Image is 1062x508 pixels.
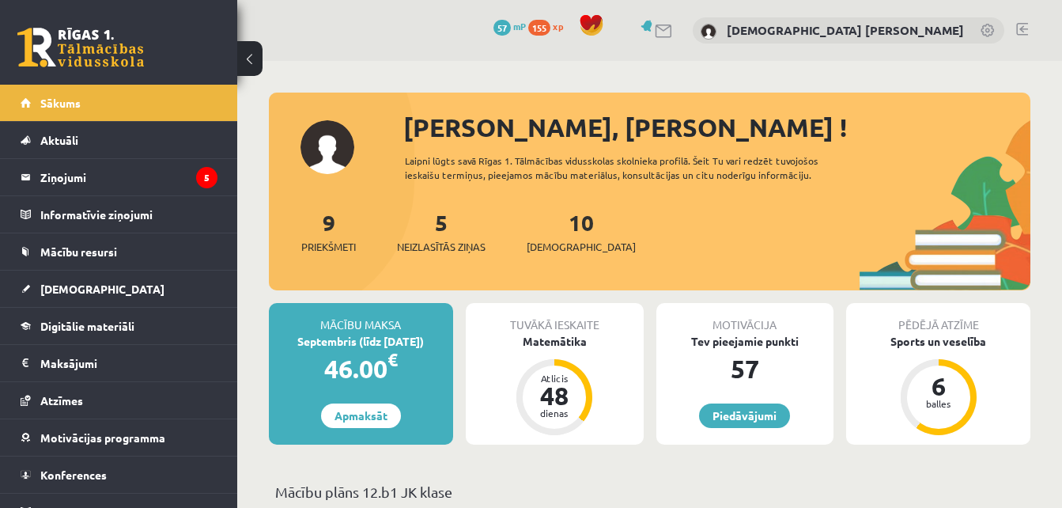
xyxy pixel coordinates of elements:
[40,245,117,259] span: Mācību resursi
[40,196,217,233] legend: Informatīvie ziņojumi
[531,383,578,408] div: 48
[196,167,217,188] i: 5
[21,85,217,121] a: Sākums
[21,159,217,195] a: Ziņojumi5
[21,419,217,456] a: Motivācijas programma
[553,20,563,32] span: xp
[301,239,356,255] span: Priekšmeti
[40,282,164,296] span: [DEMOGRAPHIC_DATA]
[301,208,356,255] a: 9Priekšmeti
[846,333,1030,350] div: Sports un veselība
[397,239,486,255] span: Neizlasītās ziņas
[699,404,790,428] a: Piedāvājumi
[513,20,526,32] span: mP
[846,333,1030,438] a: Sports un veselība 6 balles
[387,348,398,371] span: €
[915,373,962,399] div: 6
[21,345,217,381] a: Maksājumi
[727,22,964,38] a: [DEMOGRAPHIC_DATA] [PERSON_NAME]
[40,430,165,445] span: Motivācijas programma
[701,24,716,40] img: Kristiāna Daniela Freimane
[527,208,636,255] a: 10[DEMOGRAPHIC_DATA]
[405,154,862,182] div: Laipni lūgts savā Rīgas 1. Tālmācības vidusskolas skolnieka profilā. Šeit Tu vari redzēt tuvojošo...
[269,303,453,333] div: Mācību maksa
[269,333,453,350] div: Septembris (līdz [DATE])
[40,159,217,195] legend: Ziņojumi
[656,333,834,350] div: Tev pieejamie punkti
[17,28,144,67] a: Rīgas 1. Tālmācības vidusskola
[21,233,217,270] a: Mācību resursi
[21,382,217,419] a: Atzīmes
[528,20,550,36] span: 155
[397,208,486,255] a: 5Neizlasītās ziņas
[466,333,644,350] div: Matemātika
[269,350,453,388] div: 46.00
[403,108,1030,146] div: [PERSON_NAME], [PERSON_NAME] !
[493,20,511,36] span: 57
[21,308,217,344] a: Digitālie materiāli
[656,350,834,388] div: 57
[275,481,1024,502] p: Mācību plāns 12.b1 JK klase
[40,345,217,381] legend: Maksājumi
[846,303,1030,333] div: Pēdējā atzīme
[493,20,526,32] a: 57 mP
[466,333,644,438] a: Matemātika Atlicis 48 dienas
[40,133,78,147] span: Aktuāli
[321,404,401,428] a: Apmaksāt
[527,239,636,255] span: [DEMOGRAPHIC_DATA]
[21,457,217,493] a: Konferences
[531,408,578,418] div: dienas
[40,468,107,482] span: Konferences
[656,303,834,333] div: Motivācija
[915,399,962,408] div: balles
[21,196,217,233] a: Informatīvie ziņojumi
[40,96,81,110] span: Sākums
[40,319,134,333] span: Digitālie materiāli
[466,303,644,333] div: Tuvākā ieskaite
[40,393,83,408] span: Atzīmes
[528,20,571,32] a: 155 xp
[531,373,578,383] div: Atlicis
[21,122,217,158] a: Aktuāli
[21,271,217,307] a: [DEMOGRAPHIC_DATA]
